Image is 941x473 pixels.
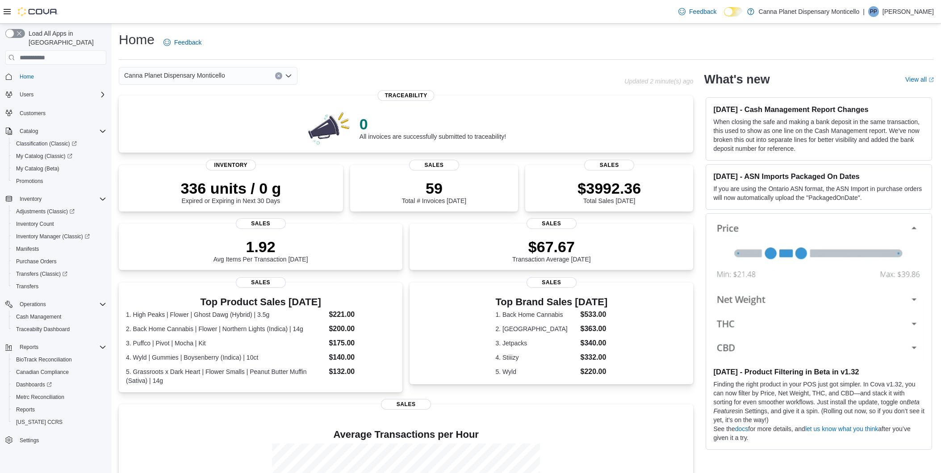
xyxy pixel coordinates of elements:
button: Inventory Count [9,218,110,230]
p: | [863,6,865,17]
span: Cash Management [16,313,61,320]
img: 0 [306,110,352,145]
span: Transfers [13,281,106,292]
button: Manifests [9,243,110,255]
dt: 1. High Peaks | Flower | Ghost Dawg (Hybrid) | 3.5g [126,310,325,319]
span: Sales [527,218,577,229]
span: Inventory Count [16,220,54,228]
span: Manifests [13,244,106,254]
a: Home [16,71,38,82]
dd: $132.00 [329,366,395,377]
p: Updated 2 minute(s) ago [624,78,693,85]
button: Traceabilty Dashboard [9,323,110,336]
button: Purchase Orders [9,255,110,268]
span: Canna Planet Dispensary Monticello [124,70,225,81]
a: My Catalog (Classic) [9,150,110,162]
h3: Top Brand Sales [DATE] [495,297,607,307]
span: Home [16,71,106,82]
span: PP [870,6,877,17]
a: Customers [16,108,49,119]
a: let us know what you think [805,425,878,432]
span: Adjustments (Classic) [16,208,75,215]
span: Customers [20,110,46,117]
h3: [DATE] - ASN Imports Packaged On Dates [713,172,924,181]
dt: 3. Puffco | Pivot | Mocha | Kit [126,339,325,348]
span: Cash Management [13,311,106,322]
button: Operations [16,299,50,310]
button: [US_STATE] CCRS [9,416,110,428]
span: Manifests [16,245,39,253]
span: Users [20,91,33,98]
dd: $200.00 [329,324,395,334]
span: Traceabilty Dashboard [16,326,70,333]
span: Metrc Reconciliation [16,394,64,401]
span: Promotions [13,176,106,187]
span: Transfers (Classic) [13,269,106,279]
a: Adjustments (Classic) [9,205,110,218]
a: Metrc Reconciliation [13,392,68,402]
span: Sales [381,399,431,410]
span: My Catalog (Classic) [13,151,106,162]
button: Users [2,88,110,101]
a: My Catalog (Beta) [13,163,63,174]
span: Inventory Count [13,219,106,229]
a: Promotions [13,176,47,187]
span: Reports [16,406,35,413]
button: Transfers [9,280,110,293]
dd: $220.00 [581,366,608,377]
span: My Catalog (Classic) [16,153,72,160]
span: Metrc Reconciliation [13,392,106,402]
svg: External link [928,77,934,83]
span: Canadian Compliance [13,367,106,378]
span: BioTrack Reconciliation [16,356,72,363]
dt: 2. Back Home Cannabis | Flower | Northern Lights (Indica) | 14g [126,324,325,333]
span: My Catalog (Beta) [13,163,106,174]
h4: Average Transactions per Hour [126,429,686,440]
a: Traceabilty Dashboard [13,324,73,335]
a: Classification (Classic) [9,137,110,150]
span: Home [20,73,34,80]
p: 1.92 [213,238,308,256]
span: Transfers [16,283,38,290]
span: Classification (Classic) [13,138,106,149]
dt: 2. [GEOGRAPHIC_DATA] [495,324,577,333]
span: Operations [20,301,46,308]
button: Cash Management [9,311,110,323]
button: Inventory [2,193,110,205]
em: Beta Features [713,398,920,415]
dd: $363.00 [581,324,608,334]
span: Classification (Classic) [16,140,77,147]
span: Feedback [174,38,201,47]
a: Transfers (Classic) [13,269,71,279]
span: Dashboards [13,379,106,390]
span: Sales [584,160,634,170]
span: Washington CCRS [13,417,106,427]
a: Inventory Manager (Classic) [13,231,93,242]
input: Dark Mode [724,7,743,17]
span: Catalog [20,128,38,135]
dt: 4. Stiiizy [495,353,577,362]
span: Inventory [16,194,106,204]
button: Operations [2,298,110,311]
p: Finding the right product in your POS just got simpler. In Cova v1.32, you can now filter by Pric... [713,380,924,424]
span: Traceability [378,90,435,101]
dt: 3. Jetpacks [495,339,577,348]
a: Manifests [13,244,42,254]
button: Open list of options [285,72,292,79]
a: [US_STATE] CCRS [13,417,66,427]
button: Reports [2,341,110,353]
span: Sales [527,277,577,288]
span: Traceabilty Dashboard [13,324,106,335]
a: BioTrack Reconciliation [13,354,75,365]
div: Expired or Expiring in Next 30 Days [180,179,281,204]
p: $67.67 [512,238,591,256]
a: Dashboards [9,378,110,391]
h3: [DATE] - Cash Management Report Changes [713,105,924,114]
span: Promotions [16,178,43,185]
span: Sales [236,218,286,229]
button: Users [16,89,37,100]
a: Adjustments (Classic) [13,206,78,217]
span: My Catalog (Beta) [16,165,59,172]
dd: $175.00 [329,338,395,349]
